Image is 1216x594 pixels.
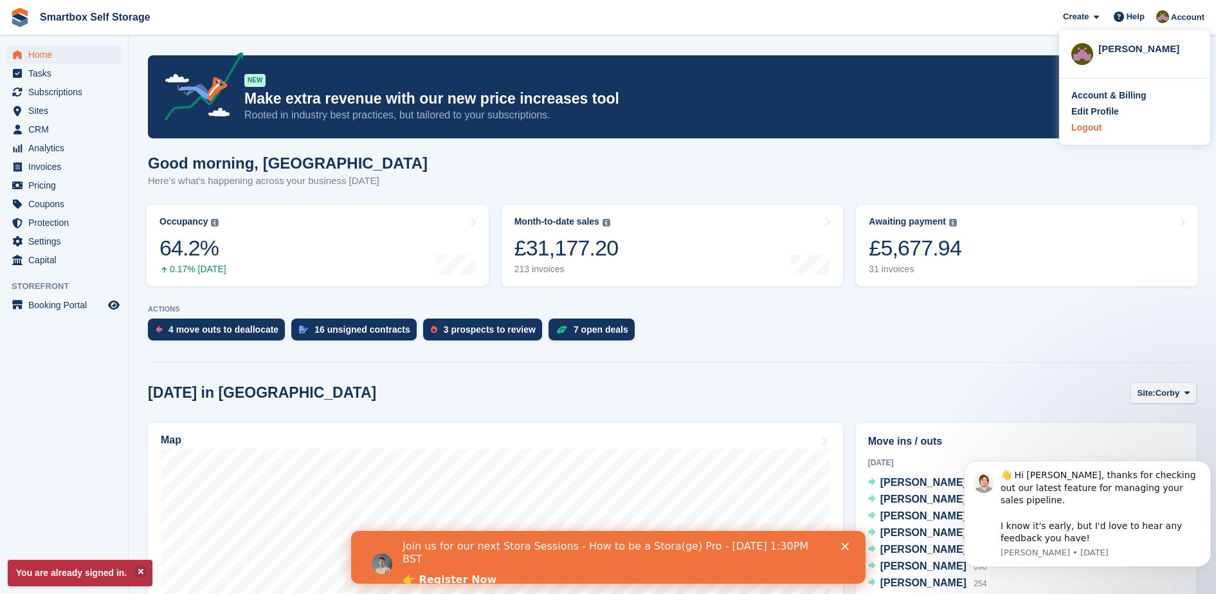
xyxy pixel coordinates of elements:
[244,74,266,87] div: NEW
[1071,121,1102,135] div: Logout
[1130,382,1197,404] button: Site: Corby
[1071,89,1147,102] div: Account & Billing
[868,475,987,492] a: [PERSON_NAME] 317
[880,527,966,538] span: [PERSON_NAME]
[6,158,122,176] a: menu
[159,216,208,227] div: Occupancy
[106,297,122,313] a: Preview store
[444,324,536,335] div: 3 prospects to review
[12,280,128,293] span: Storefront
[1138,387,1156,400] span: Site:
[28,296,105,314] span: Booking Portal
[291,319,423,347] a: 16 unsigned contracts
[1071,121,1198,135] a: Logout
[147,205,489,286] a: Occupancy 64.2% 0.17% [DATE]
[880,510,966,521] span: [PERSON_NAME]
[490,12,503,19] div: Close
[28,102,105,120] span: Sites
[28,232,105,250] span: Settings
[856,205,1198,286] a: Awaiting payment £5,677.94 31 invoices
[6,251,122,269] a: menu
[6,64,122,82] a: menu
[148,384,376,402] h2: [DATE] in [GEOGRAPHIC_DATA]
[28,139,105,157] span: Analytics
[6,296,122,314] a: menu
[868,457,1184,469] div: [DATE]
[880,544,966,555] span: [PERSON_NAME]
[244,89,1084,108] p: Make extra revenue with our new price increases tool
[869,216,946,227] div: Awaiting payment
[868,492,987,508] a: [PERSON_NAME] 01L
[1071,43,1093,65] img: Kayleigh Devlin
[868,575,987,592] a: [PERSON_NAME] 254
[10,8,30,27] img: stora-icon-8386f47178a22dfd0bd8f6a31ec36ba5ce8667c1dd55bd0f319d3a0aa187defe.svg
[28,120,105,138] span: CRM
[549,319,641,347] a: 7 open deals
[880,561,966,571] span: [PERSON_NAME]
[869,235,961,261] div: £5,677.94
[6,102,122,120] a: menu
[35,6,156,28] a: Smartbox Self Storage
[28,195,105,213] span: Coupons
[502,205,844,286] a: Month-to-date sales £31,177.20 213 invoices
[959,454,1216,588] iframe: Intercom notifications message
[869,264,961,275] div: 31 invoices
[514,264,619,275] div: 213 invoices
[28,64,105,82] span: Tasks
[574,324,628,335] div: 7 open deals
[28,158,105,176] span: Invoices
[156,326,162,333] img: move_outs_to_deallocate_icon-f764333ba52eb49d3ac5e1228854f67142a1ed5810a6f6cc68b1a99e826820c5.svg
[423,319,549,347] a: 3 prospects to review
[159,264,226,275] div: 0.17% [DATE]
[1071,105,1119,118] div: Edit Profile
[6,46,122,64] a: menu
[603,219,610,227] img: icon-info-grey-7440780725fd019a000dd9b08b2336e03edf1995a4989e88bcd33f0948082b44.svg
[6,195,122,213] a: menu
[314,324,410,335] div: 16 unsigned contracts
[1098,42,1198,53] div: [PERSON_NAME]
[211,219,219,227] img: icon-info-grey-7440780725fd019a000dd9b08b2336e03edf1995a4989e88bcd33f0948082b44.svg
[868,525,987,542] a: [PERSON_NAME] 039
[514,235,619,261] div: £31,177.20
[1063,10,1089,23] span: Create
[868,559,987,575] a: [PERSON_NAME] 090
[1127,10,1145,23] span: Help
[28,46,105,64] span: Home
[299,326,308,333] img: contract_signature_icon-13c848040528278c33f63329250d36e43548de30e8caae1d1a13099fd9432cc5.svg
[28,214,105,232] span: Protection
[880,494,966,505] span: [PERSON_NAME]
[556,325,567,334] img: deal-1b604bf984904fb50ccaf53a9ad4b4a5d6e5aea283cecdc64d6e3604feb123c2.svg
[154,52,244,125] img: price-adjustments-announcement-icon-8257ccfd72463d97f412b2fc003d46551f7dbcb40ab6d574587a9cd5c0d94...
[868,434,1184,449] h2: Move ins / outs
[6,214,122,232] a: menu
[28,83,105,101] span: Subscriptions
[1156,10,1169,23] img: Kayleigh Devlin
[949,219,957,227] img: icon-info-grey-7440780725fd019a000dd9b08b2336e03edf1995a4989e88bcd33f0948082b44.svg
[6,232,122,250] a: menu
[161,434,181,446] h2: Map
[6,139,122,157] a: menu
[28,176,105,194] span: Pricing
[880,477,966,488] span: [PERSON_NAME]
[974,579,986,588] span: 254
[148,154,428,172] h1: Good morning, [GEOGRAPHIC_DATA]
[868,508,987,525] a: [PERSON_NAME] 100
[148,319,291,347] a: 4 move outs to deallocate
[28,251,105,269] span: Capital
[244,108,1084,122] p: Rooted in industry best practices, but tailored to your subscriptions.
[6,83,122,101] a: menu
[6,120,122,138] a: menu
[51,42,145,57] a: 👉 Register Now
[1156,387,1180,400] span: Corby
[148,305,1197,313] p: ACTIONS
[351,531,866,584] iframe: Intercom live chat banner
[1071,89,1198,102] a: Account & Billing
[1171,11,1204,24] span: Account
[1071,105,1198,118] a: Edit Profile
